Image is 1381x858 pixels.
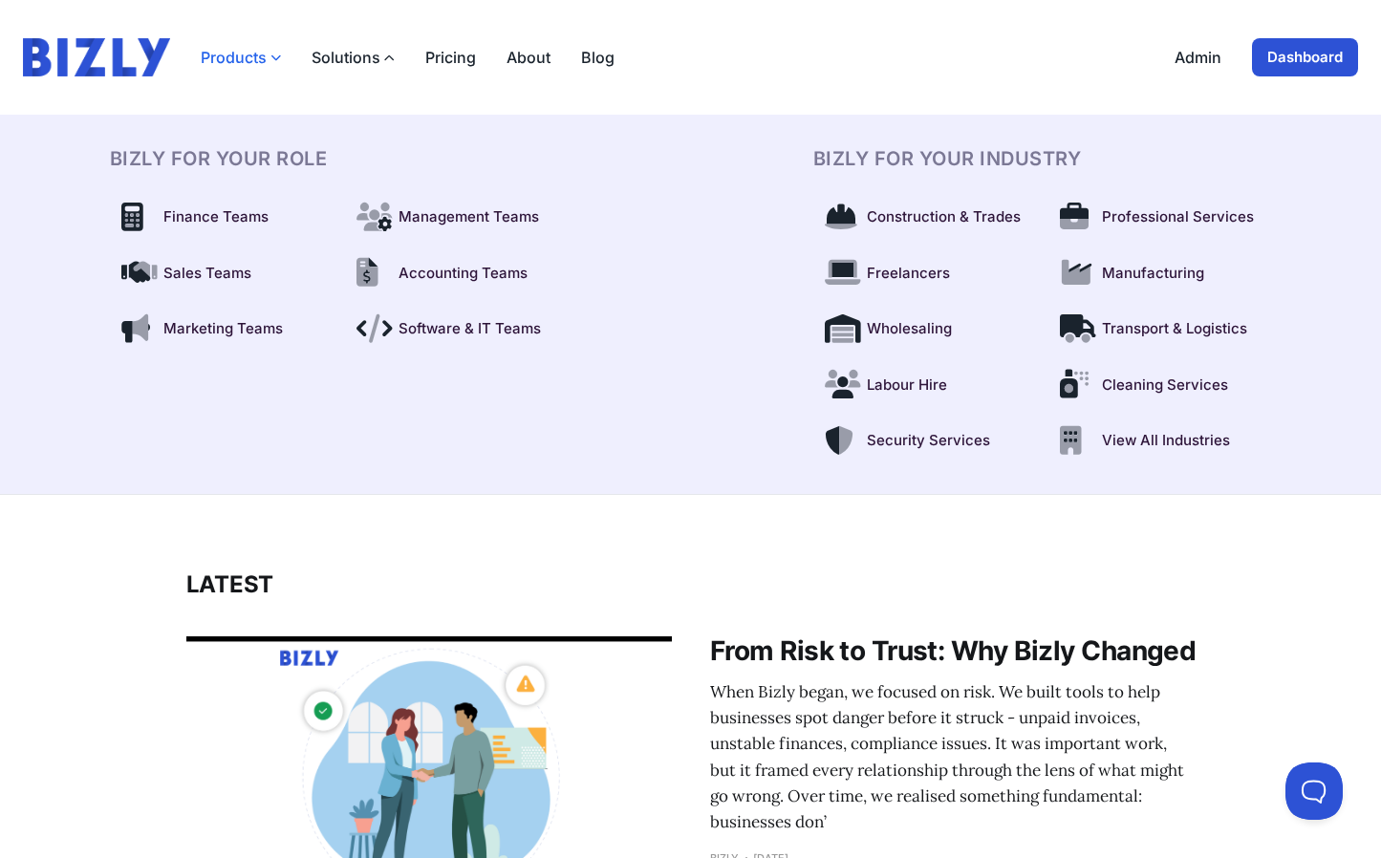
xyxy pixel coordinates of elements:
[1102,206,1254,228] span: Professional Services
[23,141,1033,433] a: From Risk to Trust: Why Bizly Changed From Risk to Trust: Why Bizly Changed When Bizly began, we ...
[723,714,770,731] time: [DATE]
[813,418,1037,463] a: Security Services
[1285,762,1343,820] iframe: Toggle Customer Support
[578,355,625,373] time: [DATE]
[581,46,615,69] a: Blog
[813,145,1272,172] h3: BIZLY For Your Industry
[1048,363,1272,408] a: Cleaning Services
[201,46,281,69] button: Products
[168,653,509,727] h3: The Construction Industry’s Open Secret: What Most Customers Don’t Realise
[1048,418,1272,463] a: View All Industries
[1102,318,1247,340] span: Transport & Logistics
[312,5,417,51] button: Subscribe
[867,430,990,452] span: Security Services
[813,307,1037,352] a: Wholesaling
[1252,38,1358,76] a: Dashboard
[507,46,550,69] a: About
[1102,430,1230,452] span: View All Industries
[331,16,399,39] span: Subscribe
[692,714,721,731] span: Bizly
[399,263,528,285] span: Accounting Teams
[163,206,269,228] span: Finance Teams
[547,184,1033,340] div: When Bizly began, we focused on risk. We built tools to help businesses spot danger before it str...
[23,526,509,626] a: Freelancers in Australia: Freedom, Growth and the Hidden Risks Freelancers in [GEOGRAPHIC_DATA]: ...
[867,263,950,285] span: Freelancers
[110,195,334,240] a: Finance Teams
[813,363,1037,408] a: Labour Hire
[200,609,247,626] time: [DATE]
[168,739,197,756] span: Bizly
[692,783,1033,833] h3: Bizly on a Budget: Monitoring - Who to Prioritise?
[4,4,312,52] input: Your email address
[1048,307,1272,352] a: Transport & Logistics
[168,609,197,626] span: Bizly
[813,251,1037,296] a: Freelancers
[345,251,569,296] a: Accounting Teams
[312,46,395,69] button: Solutions
[399,206,539,228] span: Management Teams
[547,355,575,373] span: Bizly
[547,526,1033,626] a: Case Study: How One Aussie Small Business Saved $10K by Using Bizly Monitoring Case Study: How On...
[23,141,509,433] img: From Risk to Trust: Why Bizly Changed
[110,307,334,352] a: Marketing Teams
[163,263,251,285] span: Sales Teams
[1102,263,1204,285] span: Manufacturing
[867,318,952,340] span: Wholesaling
[547,655,669,741] img: What’s the Deal With ABNs? And How to Spot a Dodgy One
[168,523,509,597] h3: Freelancers in [GEOGRAPHIC_DATA]: Freedom, Growth and the Hidden Risks
[1175,46,1221,69] a: Admin
[547,139,1033,173] h3: From Risk to Trust: Why Bizly Changed
[163,318,283,340] span: Marketing Teams
[345,307,569,352] a: Software & IT Teams
[345,195,569,240] a: Management Teams
[692,653,1033,702] h3: What’s the Deal With ABNs? And How to Spot a Dodgy One
[867,206,1021,228] span: Construction & Trades
[200,739,247,756] time: [DATE]
[1102,375,1228,397] span: Cleaning Services
[692,609,721,626] span: Bizly
[23,526,145,611] img: Freelancers in Australia: Freedom, Growth and the Hidden Risks
[23,655,509,756] a: The Construction Industry’s Open Secret: What Most Customers Don’t Realise The Construction Indus...
[692,523,1033,597] h3: Case Study: How One Aussie Small Business Saved $10K by Using Bizly Monitoring
[1048,251,1272,296] a: Manufacturing
[168,783,509,833] h3: Bizly on a Budget: Which Reports should you Prioritise?
[547,655,1033,741] a: What’s the Deal With ABNs? And How to Spot a Dodgy One What’s the Deal With ABNs? And How to Spot...
[1048,195,1272,240] a: Professional Services
[23,75,111,103] a: Latest
[867,375,947,397] span: Labour Hire
[547,526,669,611] img: Case Study: How One Aussie Small Business Saved $10K by Using Bizly Monitoring
[110,251,334,296] a: Sales Teams
[110,145,569,172] h3: BIZLY For Your Role
[399,318,541,340] span: Software & IT Teams
[425,46,476,69] a: Pricing
[813,195,1037,240] a: Construction & Trades
[723,609,770,626] time: [DATE]
[23,655,145,741] img: The Construction Industry’s Open Secret: What Most Customers Don’t Realise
